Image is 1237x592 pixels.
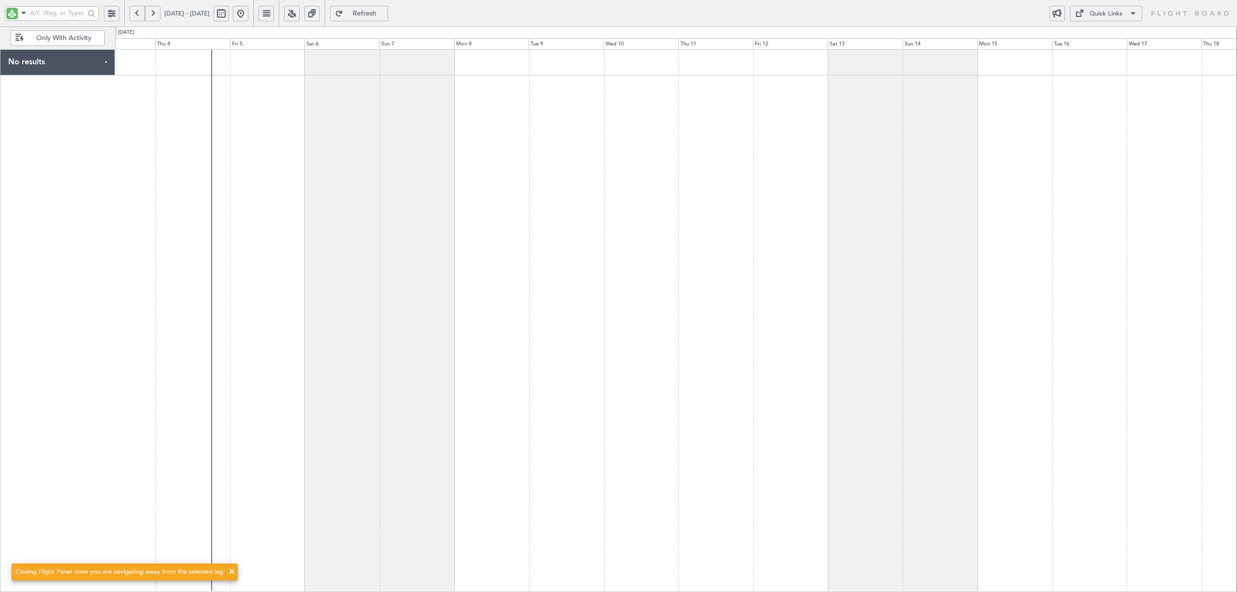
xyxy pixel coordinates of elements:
div: [DATE] [118,29,134,37]
div: Tue 9 [529,38,604,50]
div: Sat 13 [828,38,903,50]
div: Thu 11 [678,38,753,50]
span: [DATE] - [DATE] [164,9,210,18]
button: Refresh [330,6,388,21]
span: Refresh [345,10,385,17]
div: Closing Flight Panel since you are navigating away from the selected leg [15,567,223,577]
input: A/C (Reg. or Type) [30,6,85,20]
div: Tue 16 [1052,38,1127,50]
div: Sun 7 [379,38,454,50]
div: Sun 14 [903,38,978,50]
div: Mon 15 [977,38,1052,50]
div: Wed 10 [604,38,678,50]
div: Quick Links [1090,9,1122,19]
button: Only With Activity [11,30,105,46]
button: Quick Links [1070,6,1142,21]
div: Sat 6 [304,38,379,50]
div: Fri 12 [753,38,828,50]
span: Only With Activity [26,35,101,42]
div: Mon 8 [454,38,529,50]
div: Thu 4 [155,38,230,50]
div: Wed 17 [1127,38,1202,50]
div: Fri 5 [230,38,305,50]
div: Wed 3 [80,38,155,50]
